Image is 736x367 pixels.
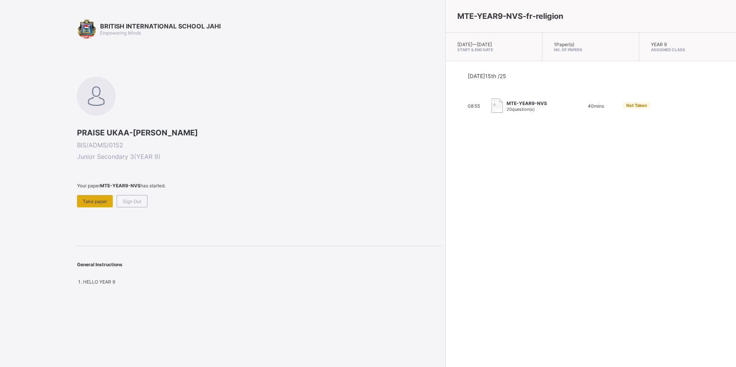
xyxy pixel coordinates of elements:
span: Take paper [83,199,107,204]
span: YEAR 9 [651,42,667,47]
span: [DATE] — [DATE] [457,42,492,47]
span: [DATE] 15th /25 [468,73,506,79]
span: Your paper has started. [77,183,442,189]
span: No. of Papers [554,47,627,52]
span: General Instructions [77,262,122,267]
span: Start & End Date [457,47,530,52]
span: Empowering Minds [100,30,141,36]
span: 08:55 [468,103,480,109]
span: Sign Out [123,199,141,204]
span: HELLO YEAR 9 [83,279,115,285]
span: MTE-YEAR9-NVS [507,100,547,106]
span: Junior Secondary 3 ( YEAR 9 ) [77,153,442,160]
span: Assigned Class [651,47,724,52]
img: take_paper.cd97e1aca70de81545fe8e300f84619e.svg [492,98,503,113]
span: BIS/ADMS/0152 [77,141,442,149]
span: 1 Paper(s) [554,42,574,47]
span: PRAISE UKAA-[PERSON_NAME] [77,128,442,137]
b: MTE-YEAR9-NVS [100,183,141,189]
span: 20 question(s) [507,107,535,112]
span: 40 mins [588,103,604,109]
span: BRITISH INTERNATIONAL SCHOOL JAHI [100,22,221,30]
span: MTE-YEAR9-NVS-fr-religion [457,12,563,21]
span: Not Taken [626,103,647,108]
